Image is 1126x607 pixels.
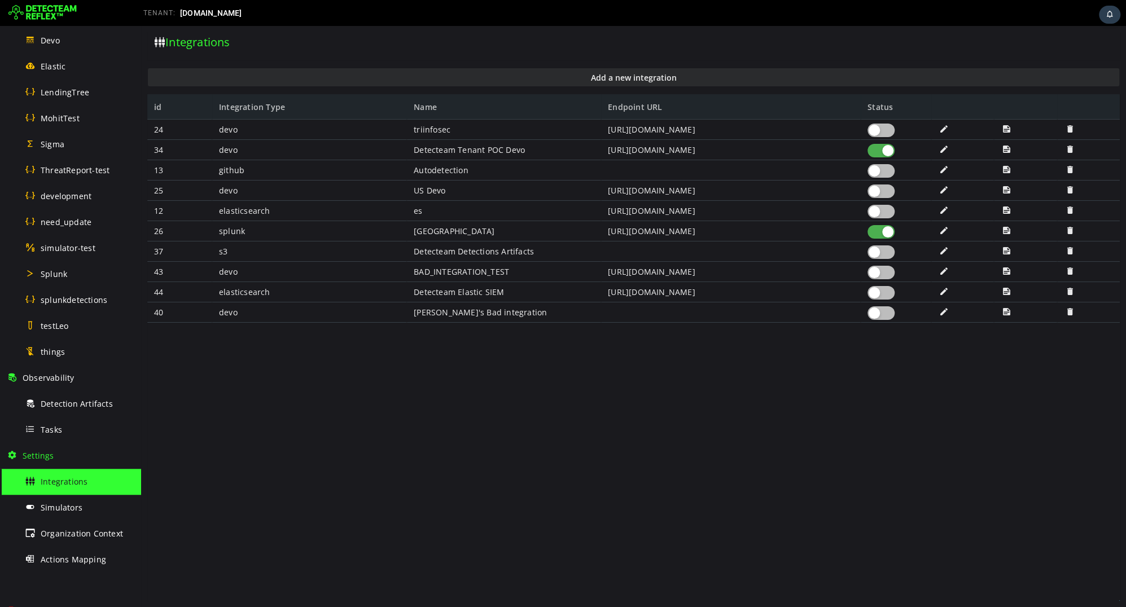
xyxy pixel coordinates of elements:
[6,94,71,114] div: 24
[460,256,720,276] div: [URL][DOMAIN_NAME]
[8,4,77,22] img: Detecteam logo
[6,134,71,155] div: 13
[6,155,71,175] div: 25
[720,68,790,94] div: Status
[41,217,91,227] span: need_update
[266,195,460,215] div: [GEOGRAPHIC_DATA]
[41,476,87,487] span: Integrations
[41,398,113,409] span: Detection Artifacts
[23,372,75,383] span: Observability
[7,42,978,60] button: Add a new integration
[6,215,71,236] div: 37
[71,134,266,155] div: github
[6,236,71,256] div: 43
[460,195,720,215] div: [URL][DOMAIN_NAME]
[266,215,460,236] div: Detecteam Detections Artifacts
[460,68,720,94] div: Endpoint URL
[1099,6,1120,24] div: Task Notifications
[41,346,65,357] span: things
[180,8,242,17] span: [DOMAIN_NAME]
[266,236,460,256] div: BAD_INTEGRATION_TEST
[41,139,64,149] span: Sigma
[41,554,106,565] span: Actions Mapping
[460,236,720,256] div: [URL][DOMAIN_NAME]
[266,114,460,134] div: Detecteam Tenant POC Devo
[6,175,71,195] div: 12
[266,256,460,276] div: Detecteam Elastic SIEM
[143,9,176,17] span: TENANT:
[266,276,460,297] div: [PERSON_NAME]'s Bad integration
[266,94,460,114] div: triinfosec
[71,195,266,215] div: splunk
[6,68,71,94] div: id
[41,191,91,201] span: development
[266,134,460,155] div: Autodetection
[71,68,266,94] div: Integration Type
[41,87,89,98] span: LendingTree
[24,8,89,24] span: Integrations
[460,114,720,134] div: [URL][DOMAIN_NAME]
[41,528,123,539] span: Organization Context
[71,94,266,114] div: devo
[460,175,720,195] div: [URL][DOMAIN_NAME]
[41,35,60,46] span: Devo
[71,256,266,276] div: elasticsearch
[71,276,266,297] div: devo
[266,68,460,94] div: Name
[6,276,71,297] div: 40
[41,320,68,331] span: testLeo
[6,195,71,215] div: 26
[6,256,71,276] div: 44
[71,215,266,236] div: s3
[71,155,266,175] div: devo
[460,94,720,114] div: [URL][DOMAIN_NAME]
[41,61,65,72] span: Elastic
[41,113,80,124] span: MohitTest
[460,155,720,175] div: [URL][DOMAIN_NAME]
[41,269,67,279] span: Splunk
[71,175,266,195] div: elasticsearch
[41,294,107,305] span: splunkdetections
[23,450,54,461] span: Settings
[41,243,95,253] span: simulator-test
[266,155,460,175] div: US Devo
[266,175,460,195] div: es
[41,502,82,513] span: Simulators
[71,236,266,256] div: devo
[71,114,266,134] div: devo
[6,114,71,134] div: 34
[41,424,62,435] span: Tasks
[41,165,109,175] span: ThreatReport-test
